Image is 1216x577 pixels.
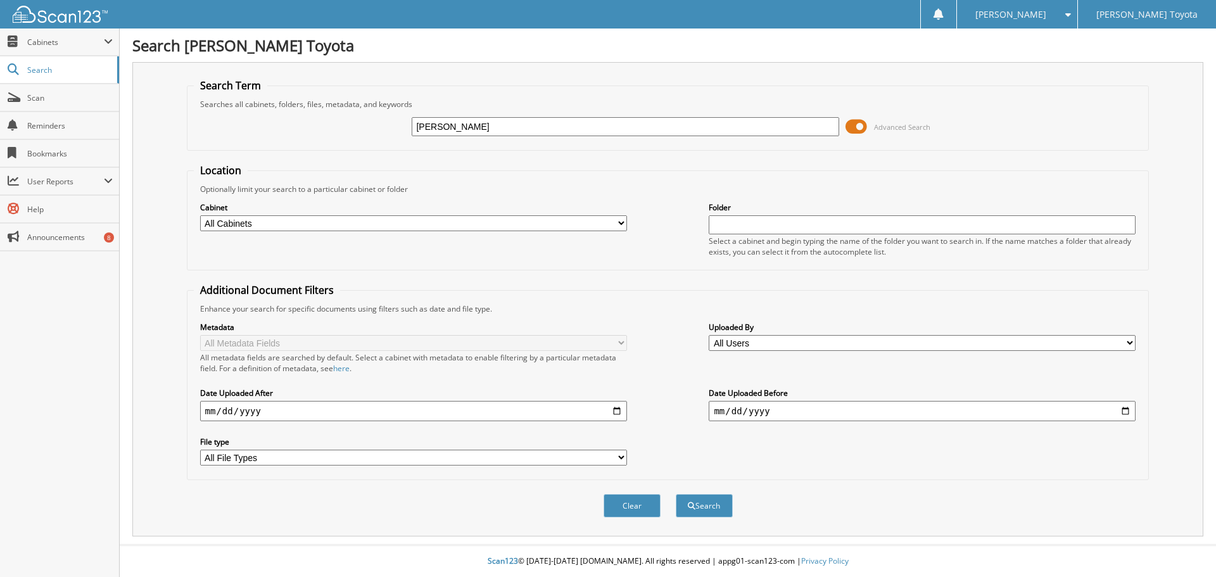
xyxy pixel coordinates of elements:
div: Select a cabinet and begin typing the name of the folder you want to search in. If the name match... [709,236,1136,257]
div: 8 [104,232,114,243]
span: Announcements [27,232,113,243]
label: File type [200,436,627,447]
div: Optionally limit your search to a particular cabinet or folder [194,184,1143,194]
legend: Additional Document Filters [194,283,340,297]
label: Metadata [200,322,627,333]
span: Help [27,204,113,215]
div: Enhance your search for specific documents using filters such as date and file type. [194,303,1143,314]
span: Cabinets [27,37,104,48]
img: scan123-logo-white.svg [13,6,108,23]
label: Folder [709,202,1136,213]
label: Date Uploaded Before [709,388,1136,398]
h1: Search [PERSON_NAME] Toyota [132,35,1203,56]
button: Clear [604,494,661,517]
legend: Location [194,163,248,177]
span: Search [27,65,111,75]
a: Privacy Policy [801,555,849,566]
span: [PERSON_NAME] Toyota [1096,11,1198,18]
label: Date Uploaded After [200,388,627,398]
div: All metadata fields are searched by default. Select a cabinet with metadata to enable filtering b... [200,352,627,374]
span: Reminders [27,120,113,131]
div: Searches all cabinets, folders, files, metadata, and keywords [194,99,1143,110]
span: Scan123 [488,555,518,566]
button: Search [676,494,733,517]
label: Cabinet [200,202,627,213]
span: [PERSON_NAME] [975,11,1046,18]
label: Uploaded By [709,322,1136,333]
input: end [709,401,1136,421]
span: User Reports [27,176,104,187]
span: Advanced Search [874,122,930,132]
span: Scan [27,92,113,103]
span: Bookmarks [27,148,113,159]
input: start [200,401,627,421]
div: © [DATE]-[DATE] [DOMAIN_NAME]. All rights reserved | appg01-scan123-com | [120,546,1216,577]
legend: Search Term [194,79,267,92]
a: here [333,363,350,374]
